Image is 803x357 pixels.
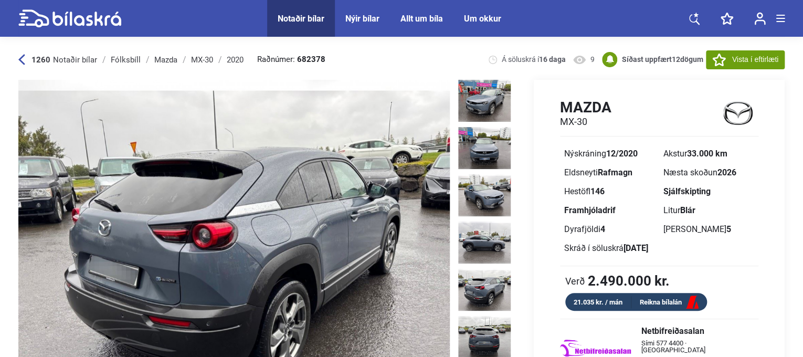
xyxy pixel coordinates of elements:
a: Um okkur [464,14,501,24]
span: Verð [565,276,585,286]
b: 2.490.000 kr. [588,274,670,288]
h2: MX-30 [560,116,611,128]
div: Nýskráning [564,150,655,158]
a: Reikna bílalán [631,296,707,309]
img: logo Mazda MX-30 [717,98,758,128]
div: Mazda [154,56,177,64]
div: 21.035 kr. / mán [565,296,631,308]
div: Fólksbíll [111,56,141,64]
img: 1757344840_4588209522812531296_29644812921528074.jpg [458,222,511,264]
div: Eldsneyti [564,169,655,177]
b: 2026 [717,167,736,177]
h1: Mazda [560,99,611,116]
div: Hestöfl [564,187,655,196]
b: 33.000 km [687,149,727,159]
button: Vista í eftirlæti [706,50,785,69]
div: [PERSON_NAME] [663,225,754,234]
span: Raðnúmer: [257,56,325,64]
b: Framhjóladrif [564,205,616,215]
span: Netbifreiðasalan [641,327,748,335]
span: Vista í eftirlæti [732,54,778,65]
span: Á söluskrá í [502,55,566,65]
div: MX-30 [191,56,213,64]
b: 16 daga [539,55,566,64]
img: 1757344839_5725303814533718943_29644812271742021.jpg [458,174,511,216]
b: 1260 [31,55,50,65]
span: 12 [672,55,680,64]
b: Síðast uppfært dögum [622,55,703,64]
div: Akstur [663,150,754,158]
b: Sjálfskipting [663,186,711,196]
div: Næsta skoðun [663,169,754,177]
b: 146 [590,186,605,196]
b: 682378 [297,56,325,64]
span: Notaðir bílar [53,55,97,65]
span: 9 [590,55,595,65]
img: user-login.svg [754,12,766,25]
img: 1757344845_8679996543939136158_29644818436870624.jpg [458,269,511,311]
div: Litur [663,206,754,215]
a: Notaðir bílar [278,14,324,24]
div: 2020 [227,56,244,64]
a: Allt um bíla [400,14,443,24]
b: Rafmagn [598,167,632,177]
b: 12/2020 [606,149,638,159]
a: Nýir bílar [345,14,379,24]
b: Blár [680,205,695,215]
div: Dyrafjöldi [564,225,655,234]
img: 1757344839_4555248047981457102_29644811556890507.jpg [458,127,511,169]
div: Skráð í söluskrá [564,244,655,253]
b: [DATE] [624,243,648,253]
b: 5 [726,224,731,234]
img: 1757344838_7098395884850762793_29644810875308806.jpg [458,80,511,122]
b: 4 [600,224,605,234]
span: Sími 577 4400 · [GEOGRAPHIC_DATA] [641,340,748,353]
